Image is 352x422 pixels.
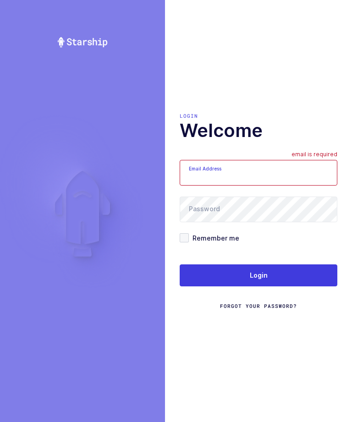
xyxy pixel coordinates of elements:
input: Email Address [180,160,337,186]
a: Forgot Your Password? [220,302,297,310]
div: Login [180,112,337,120]
h1: Welcome [180,120,337,142]
div: email is required [291,151,337,160]
img: Starship [57,37,108,48]
input: Password [180,197,337,222]
span: Login [250,271,268,280]
span: Remember me [189,234,239,242]
button: Login [180,264,337,286]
